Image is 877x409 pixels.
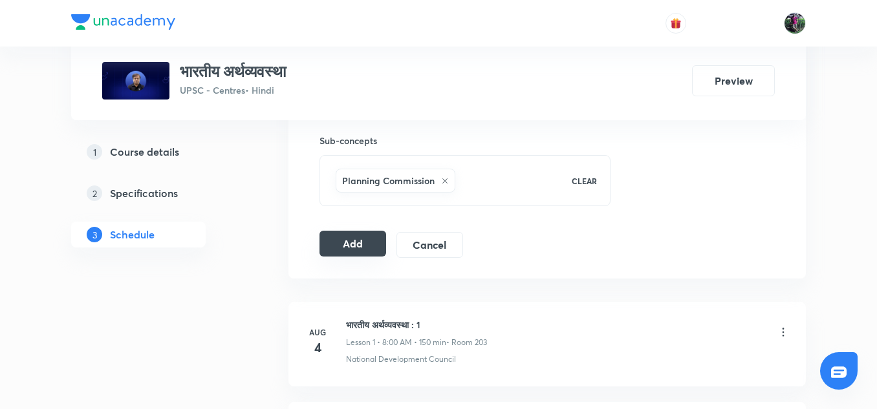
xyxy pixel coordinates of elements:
p: 3 [87,227,102,242]
p: CLEAR [572,175,597,187]
h6: भारतीय अर्थव्यवस्था : 1 [346,318,487,331]
h6: Aug [305,326,330,338]
button: avatar [666,13,686,34]
p: 2 [87,185,102,201]
a: Company Logo [71,14,175,33]
h5: Schedule [110,227,155,242]
h6: Planning Commission [342,174,435,187]
img: Company Logo [71,14,175,30]
h3: भारतीय अर्थव्यवस्था [180,62,286,81]
h5: Course details [110,144,179,160]
img: 924f6161a7164d4c948741af40c32755.jpg [102,62,169,100]
h4: 4 [305,338,330,357]
img: avatar [670,17,682,29]
p: Lesson 1 • 8:00 AM • 150 min [346,337,446,348]
button: Preview [692,65,775,96]
p: National Development Council [346,353,456,365]
a: 1Course details [71,139,247,165]
img: Ravishekhar Kumar [784,12,806,34]
h5: Specifications [110,185,178,201]
h6: Sub-concepts [319,134,611,147]
p: 1 [87,144,102,160]
p: UPSC - Centres • Hindi [180,83,286,97]
button: Cancel [396,232,463,258]
p: • Room 203 [446,337,487,348]
a: 2Specifications [71,180,247,206]
button: Add [319,231,386,257]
